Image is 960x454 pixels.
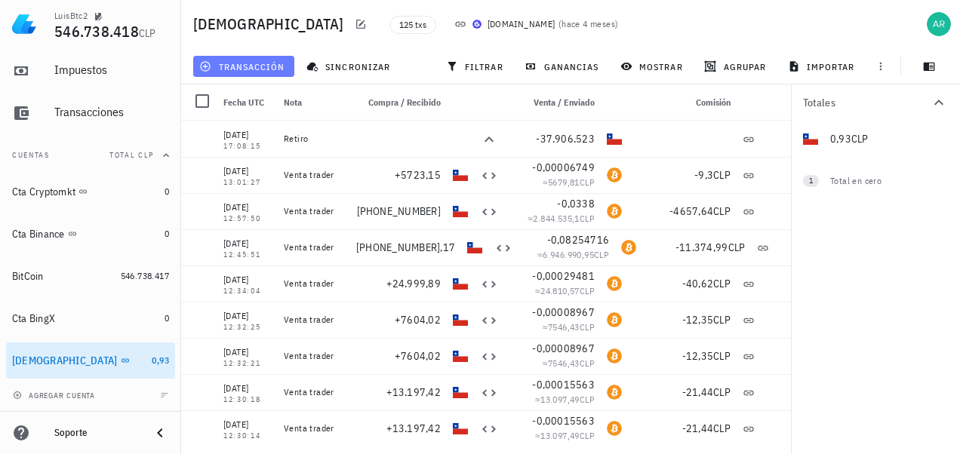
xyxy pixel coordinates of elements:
[165,312,169,324] span: 0
[109,150,154,160] span: Total CLP
[6,137,175,173] button: CuentasTotal CLP
[557,197,595,210] span: -0,0338
[682,422,714,435] span: -21,44
[580,357,595,369] span: CLP
[623,60,683,72] span: mostrar
[607,167,622,183] div: BTC-icon
[488,17,555,32] div: [DOMAIN_NAME]
[580,430,595,441] span: CLP
[607,204,622,219] div: BTC-icon
[386,422,442,435] span: +13.197,42
[386,277,442,290] span: +24.999,89
[223,308,272,324] div: [DATE]
[350,84,447,121] div: Compra / Recibido
[532,161,595,174] span: -0,00006749
[54,63,169,77] div: Impuestos
[6,300,175,336] a: Cta BingX 0
[54,10,88,22] div: LuisBtc2
[223,432,272,440] div: 12:30:14
[453,276,468,291] div: CLP-icon
[781,56,864,77] button: importar
[223,251,272,259] div: 12:45:51
[809,175,813,187] span: 1
[698,56,775,77] button: agrupar
[675,241,728,254] span: -11.374,99
[223,417,272,432] div: [DATE]
[223,272,272,287] div: [DATE]
[12,312,55,325] div: Cta BingX
[713,277,731,290] span: CLP
[614,56,692,77] button: mostrar
[713,168,731,182] span: CLP
[395,168,441,182] span: +5723,15
[223,324,272,331] div: 12:32:25
[223,127,272,143] div: [DATE]
[791,60,855,72] span: importar
[682,349,714,363] span: -12,35
[12,228,65,241] div: Cta Binance
[682,385,714,399] span: -21,44
[548,357,580,369] span: 7546,43
[791,84,960,121] button: Totales
[284,278,344,290] div: Venta trader
[449,60,503,72] span: filtrar
[12,186,75,198] div: Cta Cryptomkt
[309,60,390,72] span: sincronizar
[713,204,731,218] span: CLP
[533,213,579,224] span: 2.844.535,1
[607,385,622,400] div: BTC-icon
[284,422,344,434] div: Venta trader
[543,321,595,333] span: ≈
[6,53,175,89] a: Impuestos
[6,173,175,210] a: Cta Cryptomkt 0
[223,143,272,150] div: 17:08:15
[193,12,350,36] h1: [DEMOGRAPHIC_DATA]
[562,18,615,29] span: hace 4 meses
[223,179,272,186] div: 13:01:27
[528,60,598,72] span: ganancias
[223,164,272,179] div: [DATE]
[54,427,139,439] div: Soporte
[202,60,285,72] span: transacción
[532,378,595,391] span: -0,00015563
[713,422,731,435] span: CLP
[12,12,36,36] img: LedgiFi
[152,354,169,366] span: 0,93
[803,97,930,108] div: Totales
[580,285,595,296] span: CLP
[532,342,595,355] span: -0,00008967
[713,313,731,327] span: CLP
[356,241,455,254] span: [PHONE_NUMBER],17
[193,56,294,77] button: transacción
[223,287,272,295] div: 12:34:04
[558,17,619,32] span: ( )
[548,176,580,188] span: 5679,81
[528,213,595,224] span: ≈
[12,354,118,367] div: [DEMOGRAPHIC_DATA]
[165,228,169,239] span: 0
[284,97,302,108] span: Nota
[395,313,441,327] span: +7604,02
[223,345,272,360] div: [DATE]
[607,421,622,436] div: BTC-icon
[453,312,468,327] div: CLP-icon
[580,321,595,333] span: CLP
[580,213,595,224] span: CLP
[223,215,272,222] div: 12:57:50
[284,386,344,398] div: Venta trader
[713,385,731,399] span: CLP
[682,313,714,327] span: -12,35
[543,357,595,369] span: ≈
[548,321,580,333] span: 7546,43
[628,84,737,121] div: Comisión
[6,342,175,379] a: [DEMOGRAPHIC_DATA] 0,93
[540,394,580,405] span: 13.097,49
[532,269,595,283] span: -0,00029481
[535,430,595,441] span: ≈
[223,381,272,396] div: [DATE]
[707,60,766,72] span: agrupar
[682,277,714,290] span: -40,62
[518,56,608,77] button: ganancias
[399,17,426,33] span: 125 txs
[284,133,344,145] div: Retiro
